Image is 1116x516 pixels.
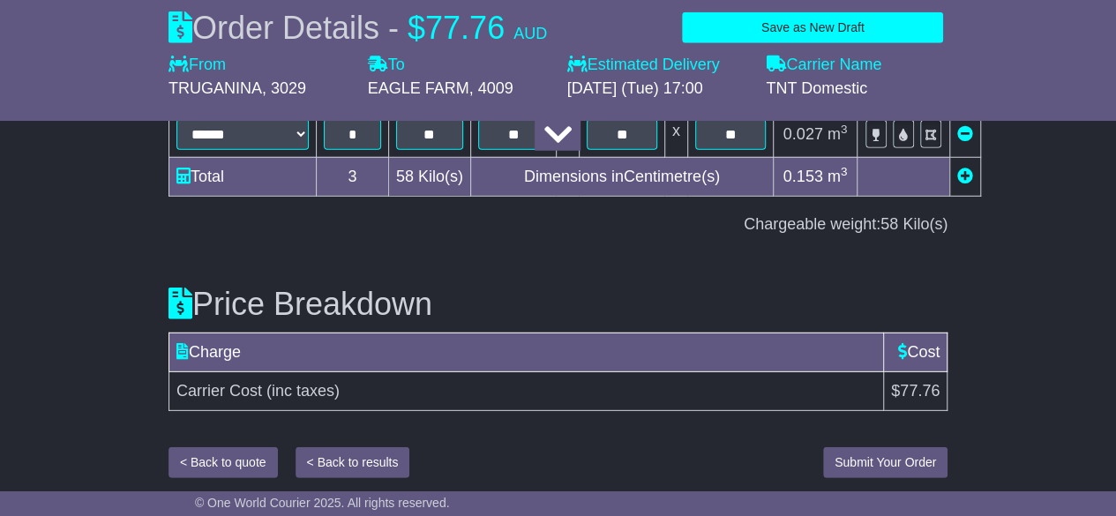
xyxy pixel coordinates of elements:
span: (inc taxes) [266,382,340,400]
span: m [828,168,848,185]
span: Carrier Cost [176,382,262,400]
td: Total [169,157,316,196]
span: $77.76 [891,382,940,400]
button: < Back to quote [169,447,278,478]
label: To [368,56,405,75]
span: AUD [513,25,547,42]
label: Carrier Name [766,56,881,75]
div: [DATE] (Tue) 17:00 [566,79,748,99]
td: Charge [169,333,883,371]
span: 58 [880,215,898,233]
span: EAGLE FARM [368,79,469,97]
span: $ [408,10,425,46]
div: TNT Domestic [766,79,947,99]
div: Chargeable weight: Kilo(s) [169,215,947,235]
button: Save as New Draft [682,12,943,43]
span: © One World Courier 2025. All rights reserved. [195,496,450,510]
span: 0.153 [783,168,823,185]
a: Add new item [957,168,973,185]
span: 77.76 [425,10,505,46]
h3: Price Breakdown [169,287,947,322]
span: , 4009 [469,79,513,97]
span: 58 [396,168,414,185]
label: From [169,56,226,75]
label: Estimated Delivery [566,56,748,75]
span: TRUGANINA [169,79,262,97]
span: , 3029 [262,79,306,97]
button: Submit Your Order [823,447,947,478]
span: Submit Your Order [835,455,936,469]
sup: 3 [841,165,848,178]
td: Cost [884,333,947,371]
td: Dimensions in Centimetre(s) [470,157,773,196]
div: Order Details - [169,9,547,47]
button: < Back to results [296,447,410,478]
a: Remove this item [957,125,973,143]
td: 3 [316,157,388,196]
td: Kilo(s) [388,157,470,196]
